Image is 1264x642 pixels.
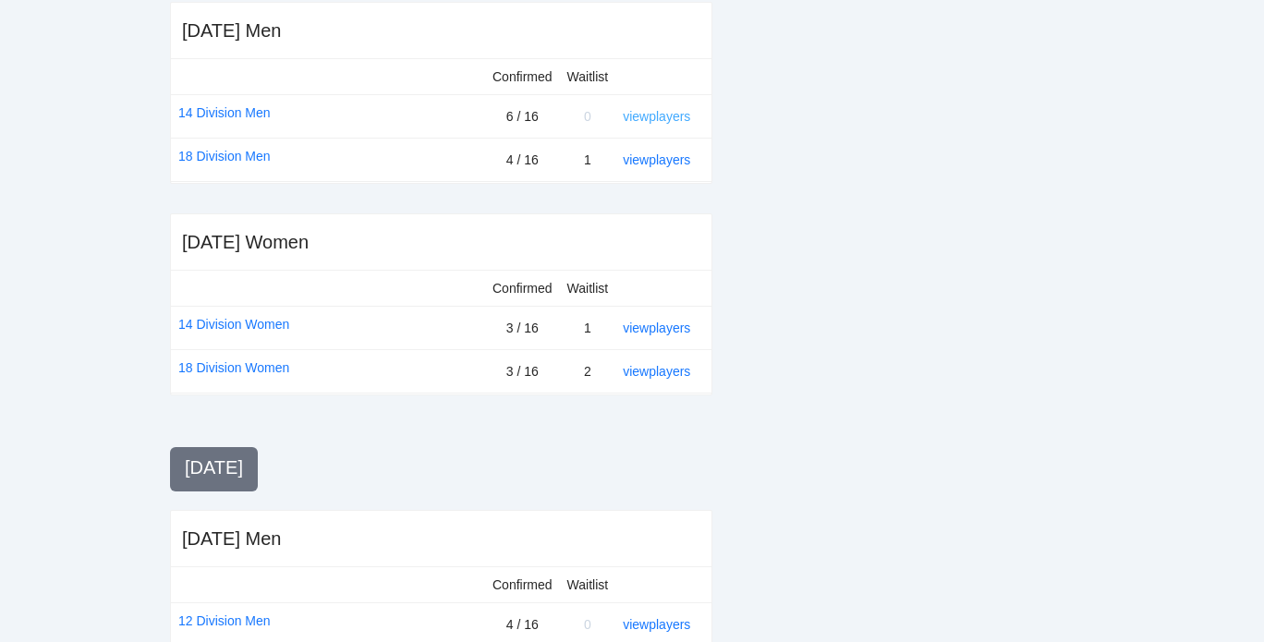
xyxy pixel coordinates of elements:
a: 18 Division Women [178,357,289,378]
td: 4 / 16 [485,139,560,182]
div: Confirmed [492,575,553,595]
div: [DATE] Men [182,18,281,43]
div: [DATE] Men [182,526,281,551]
div: Waitlist [567,67,609,87]
td: 1 [560,307,616,350]
a: 14 Division Men [178,103,271,123]
div: Waitlist [567,278,609,298]
a: 18 Division Men [178,146,271,166]
div: [DATE] Women [182,229,309,255]
a: view players [623,109,690,124]
a: view players [623,321,690,335]
div: Confirmed [492,67,553,87]
div: Waitlist [567,575,609,595]
td: 6 / 16 [485,95,560,139]
a: view players [623,364,690,379]
td: 2 [560,350,616,394]
a: 12 Division Men [178,611,271,631]
span: 0 [584,109,591,124]
td: 1 [560,139,616,182]
a: view players [623,617,690,632]
div: Confirmed [492,278,553,298]
td: 3 / 16 [485,350,560,394]
span: [DATE] [185,457,243,478]
td: 3 / 16 [485,307,560,350]
span: 0 [584,617,591,632]
a: view players [623,152,690,167]
a: 14 Division Women [178,314,289,334]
